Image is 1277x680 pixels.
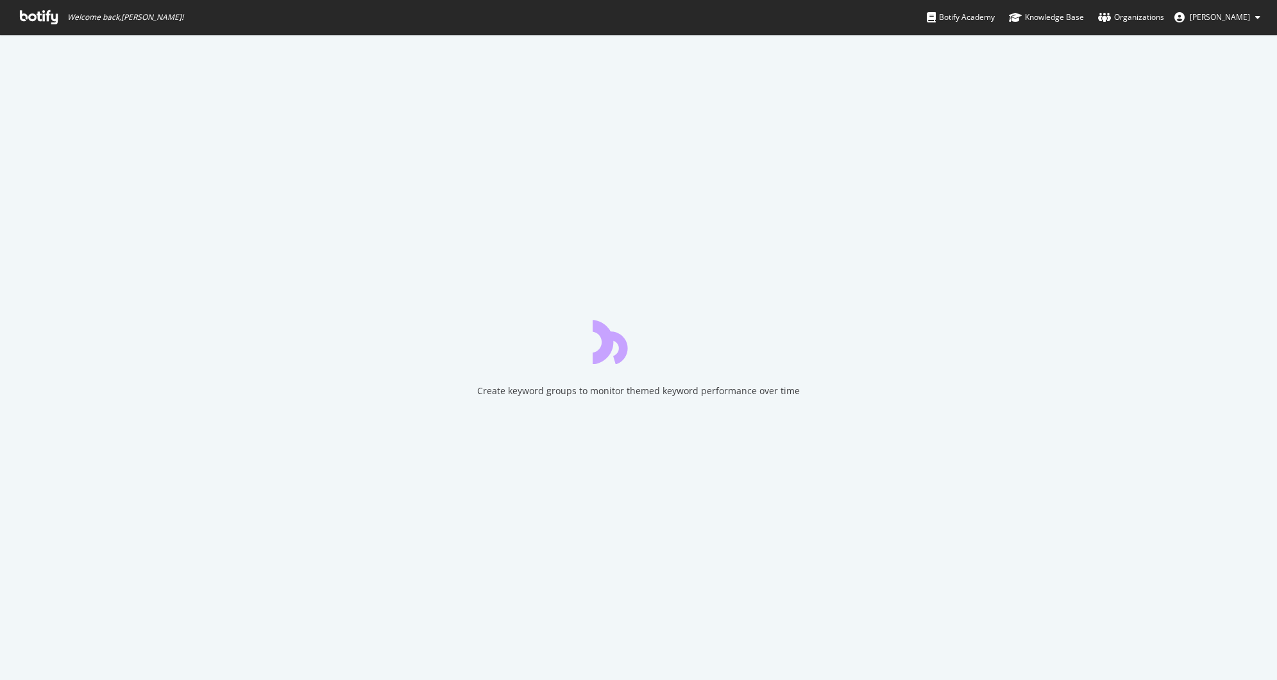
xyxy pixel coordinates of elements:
div: Knowledge Base [1009,11,1084,24]
button: [PERSON_NAME] [1164,7,1271,28]
div: Botify Academy [927,11,995,24]
div: animation [593,318,685,364]
span: Welcome back, [PERSON_NAME] ! [67,12,183,22]
span: Trevor Adrian [1190,12,1250,22]
div: Organizations [1098,11,1164,24]
div: Create keyword groups to monitor themed keyword performance over time [477,385,800,397]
